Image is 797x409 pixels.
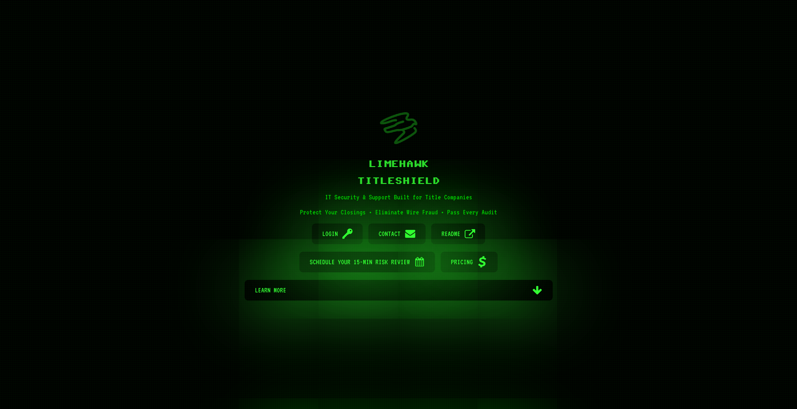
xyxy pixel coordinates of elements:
[245,208,553,216] h1: Protect Your Closings • Eliminate Wire Fraud • Pass Every Audit
[442,223,460,244] span: README
[431,223,485,244] a: README
[451,252,473,272] span: Pricing
[245,160,553,169] h1: Limehawk
[322,223,338,244] span: Login
[299,252,435,272] a: Schedule Your 15-Min Risk Review
[245,280,553,301] a: Learn more
[245,193,553,201] h1: IT Security & Support Built for Title Companies
[368,223,426,244] a: Contact
[379,223,401,244] span: Contact
[312,223,363,244] a: Login
[245,176,553,186] p: TitleShield
[441,252,498,272] a: Pricing
[255,280,528,301] span: Learn more
[310,252,410,272] span: Schedule Your 15-Min Risk Review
